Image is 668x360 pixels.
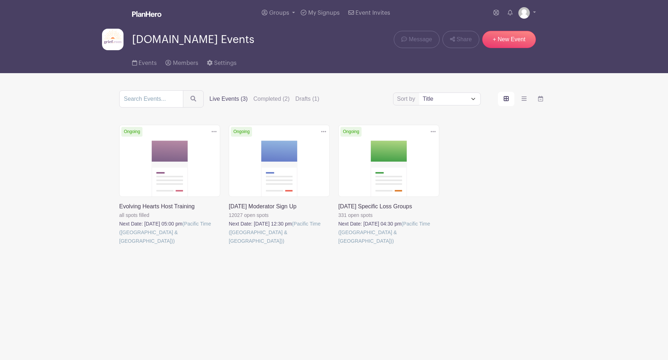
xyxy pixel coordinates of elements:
label: Sort by [397,95,417,103]
input: Search Events... [119,90,183,108]
label: Live Events (3) [209,95,248,103]
a: Message [394,31,439,48]
span: My Signups [308,10,340,16]
label: Completed (2) [253,95,290,103]
span: Share [456,35,472,44]
label: Drafts (1) [295,95,319,103]
span: [DOMAIN_NAME] Events [132,34,254,46]
span: Settings [214,60,237,66]
span: Groups [269,10,289,16]
div: filters [209,95,319,103]
a: Events [132,50,157,73]
a: Settings [207,50,237,73]
span: Message [409,35,432,44]
img: logo_white-6c42ec7e38ccf1d336a20a19083b03d10ae64f83f12c07503d8b9e83406b4c7d.svg [132,11,161,17]
span: Members [173,60,198,66]
span: Event Invites [355,10,390,16]
img: default-ce2991bfa6775e67f084385cd625a349d9dcbb7a52a09fb2fda1e96e2d18dcdb.png [518,7,530,19]
a: + New Event [482,31,536,48]
a: Members [165,50,198,73]
span: Events [139,60,157,66]
img: grief-logo-planhero.png [102,29,124,50]
div: order and view [498,92,549,106]
a: Share [442,31,479,48]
